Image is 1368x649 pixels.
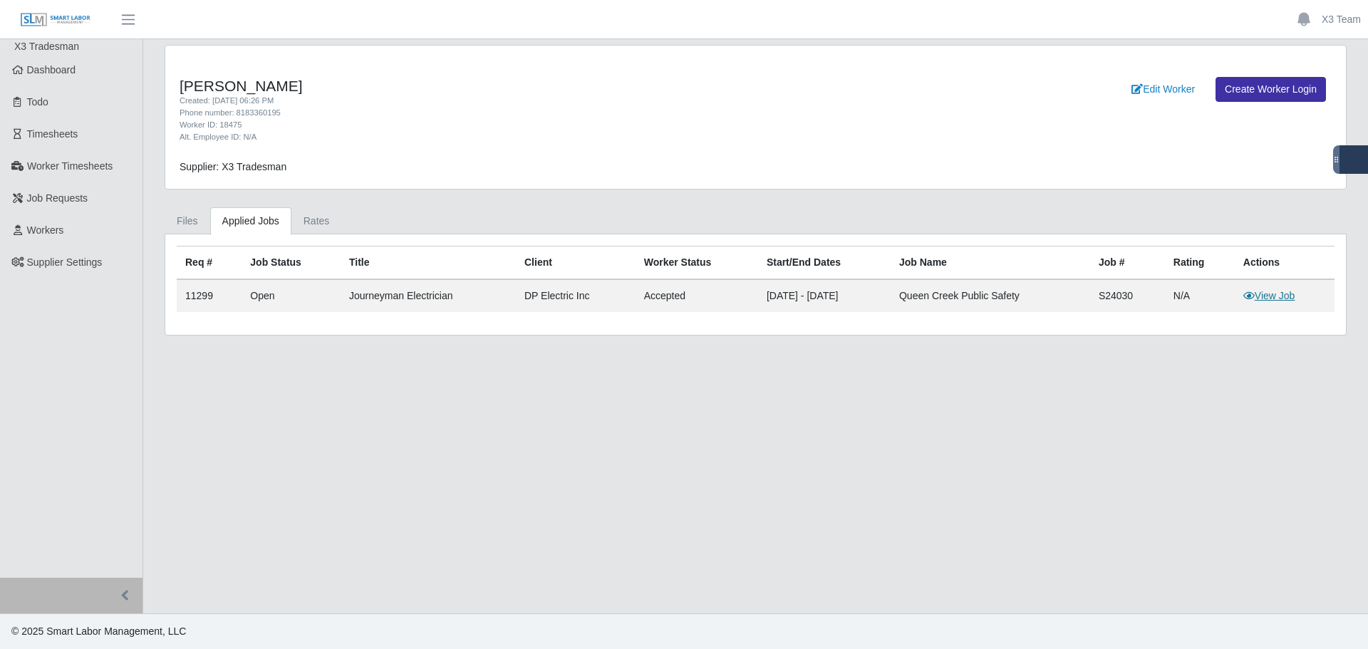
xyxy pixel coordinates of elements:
[1165,279,1235,312] td: N/A
[20,12,91,28] img: SLM Logo
[1322,12,1361,27] a: X3 Team
[27,192,88,204] span: Job Requests
[341,279,516,312] td: Journeyman Electrician
[1122,77,1204,102] a: Edit Worker
[27,160,113,172] span: Worker Timesheets
[758,246,891,280] th: Start/End Dates
[1216,77,1326,102] a: Create Worker Login
[180,131,843,143] div: Alt. Employee ID: N/A
[180,161,286,172] span: Supplier: X3 Tradesman
[758,279,891,312] td: [DATE] - [DATE]
[11,625,186,637] span: © 2025 Smart Labor Management, LLC
[1243,290,1295,301] a: View Job
[242,246,341,280] th: Job Status
[1235,246,1335,280] th: Actions
[27,224,64,236] span: Workers
[177,246,242,280] th: Req #
[636,279,758,312] td: accepted
[180,119,843,131] div: Worker ID: 18475
[1165,246,1235,280] th: Rating
[1090,279,1165,312] td: s24030
[14,41,79,52] span: X3 Tradesman
[165,207,210,235] a: Files
[891,246,1090,280] th: Job Name
[177,279,242,312] td: 11299
[516,246,636,280] th: Client
[516,279,636,312] td: DP Electric Inc
[27,64,76,76] span: Dashboard
[27,128,78,140] span: Timesheets
[341,246,516,280] th: Title
[180,95,843,107] div: Created: [DATE] 06:26 PM
[27,256,103,268] span: Supplier Settings
[891,279,1090,312] td: Queen Creek Public Safety
[180,77,843,95] h4: [PERSON_NAME]
[210,207,291,235] a: Applied Jobs
[180,107,843,119] div: Phone number: 8183360195
[1090,246,1165,280] th: Job #
[291,207,342,235] a: Rates
[242,279,341,312] td: Open
[27,96,48,108] span: Todo
[636,246,758,280] th: Worker Status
